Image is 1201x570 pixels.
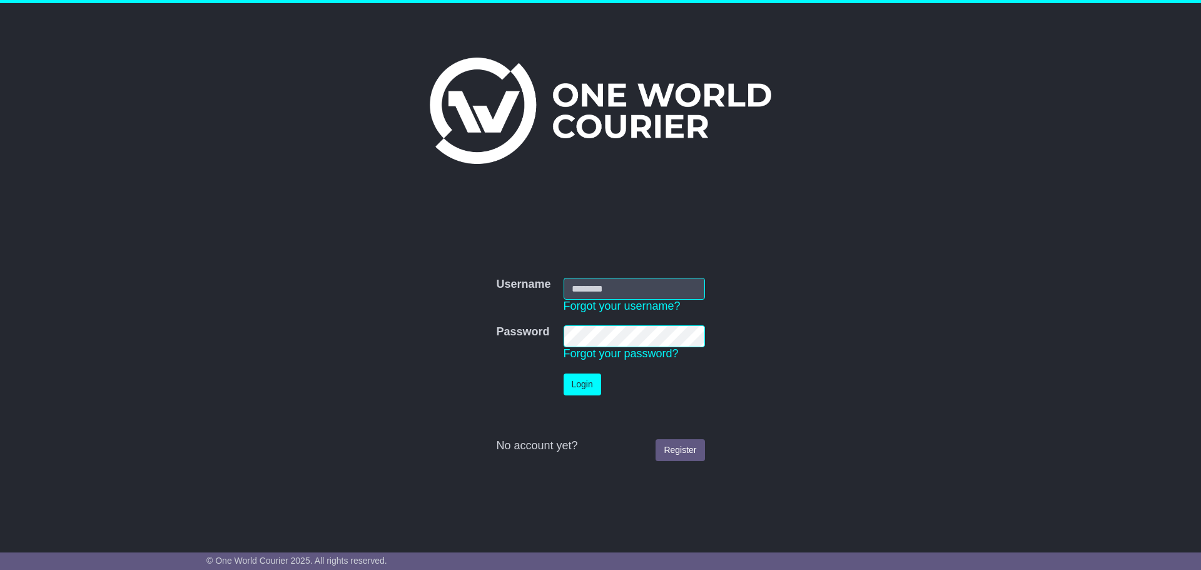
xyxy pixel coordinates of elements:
img: One World [430,58,771,164]
a: Forgot your username? [564,300,681,312]
label: Password [496,325,549,339]
a: Forgot your password? [564,347,679,360]
label: Username [496,278,550,292]
div: No account yet? [496,439,704,453]
span: © One World Courier 2025. All rights reserved. [206,556,387,566]
a: Register [656,439,704,461]
button: Login [564,374,601,395]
